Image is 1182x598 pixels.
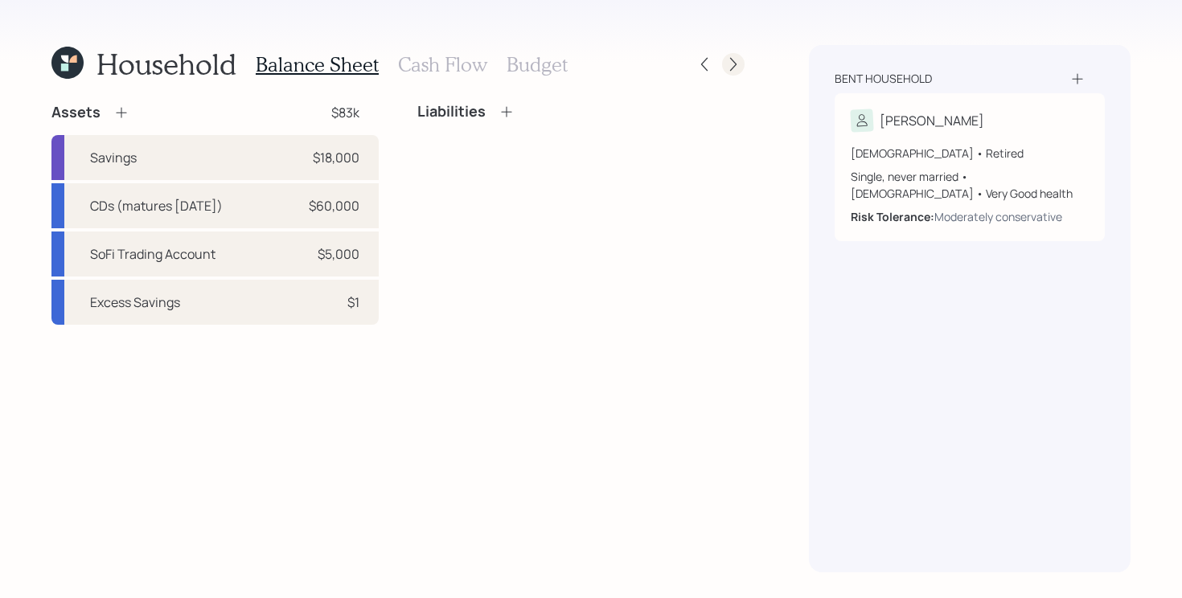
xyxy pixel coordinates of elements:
[347,293,359,312] div: $1
[934,208,1062,225] div: Moderately conservative
[309,196,359,215] div: $60,000
[880,111,984,130] div: [PERSON_NAME]
[318,244,359,264] div: $5,000
[507,53,568,76] h3: Budget
[851,209,934,224] b: Risk Tolerance:
[851,168,1089,202] div: Single, never married • [DEMOGRAPHIC_DATA] • Very Good health
[90,148,137,167] div: Savings
[90,293,180,312] div: Excess Savings
[256,53,379,76] h3: Balance Sheet
[398,53,487,76] h3: Cash Flow
[417,103,486,121] h4: Liabilities
[96,47,236,81] h1: Household
[90,244,215,264] div: SoFi Trading Account
[51,104,101,121] h4: Assets
[331,103,359,122] div: $83k
[90,196,223,215] div: CDs (matures [DATE])
[851,145,1089,162] div: [DEMOGRAPHIC_DATA] • Retired
[835,71,932,87] div: Bent household
[313,148,359,167] div: $18,000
